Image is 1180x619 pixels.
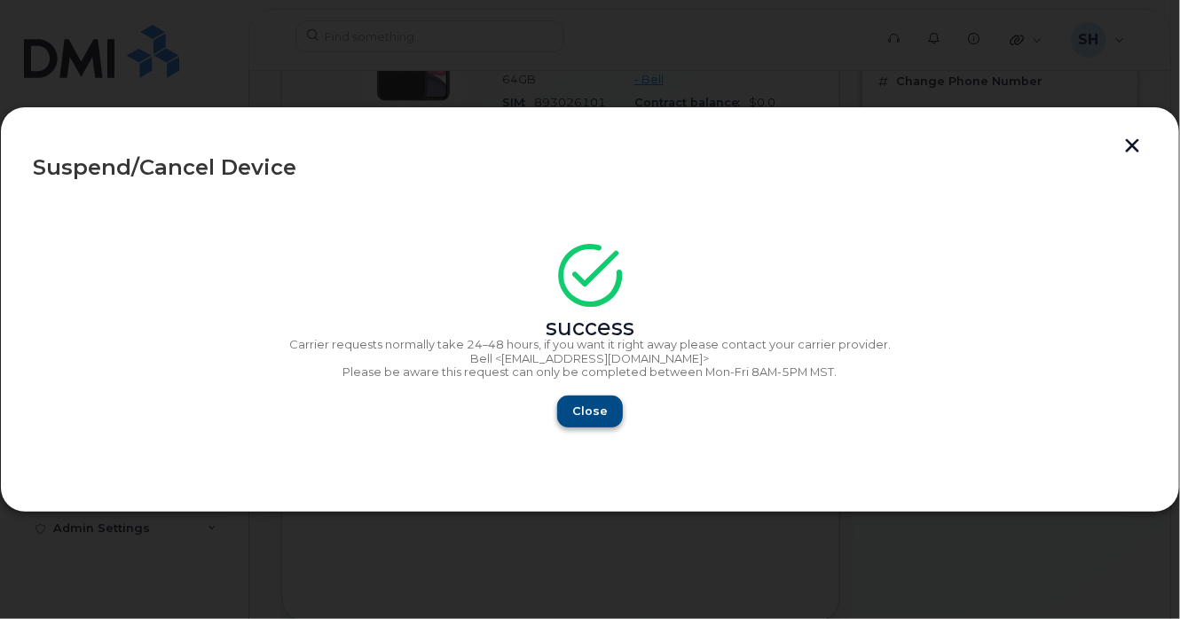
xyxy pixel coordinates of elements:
div: success [33,321,1147,335]
span: Close [572,403,608,419]
button: Close [557,396,623,427]
div: Suspend/Cancel Device [33,157,1147,178]
p: Please be aware this request can only be completed between Mon-Fri 8AM-5PM MST. [33,365,1147,380]
p: Carrier requests normally take 24–48 hours, if you want it right away please contact your carrier... [33,338,1147,352]
p: Bell <[EMAIL_ADDRESS][DOMAIN_NAME]> [33,352,1147,366]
